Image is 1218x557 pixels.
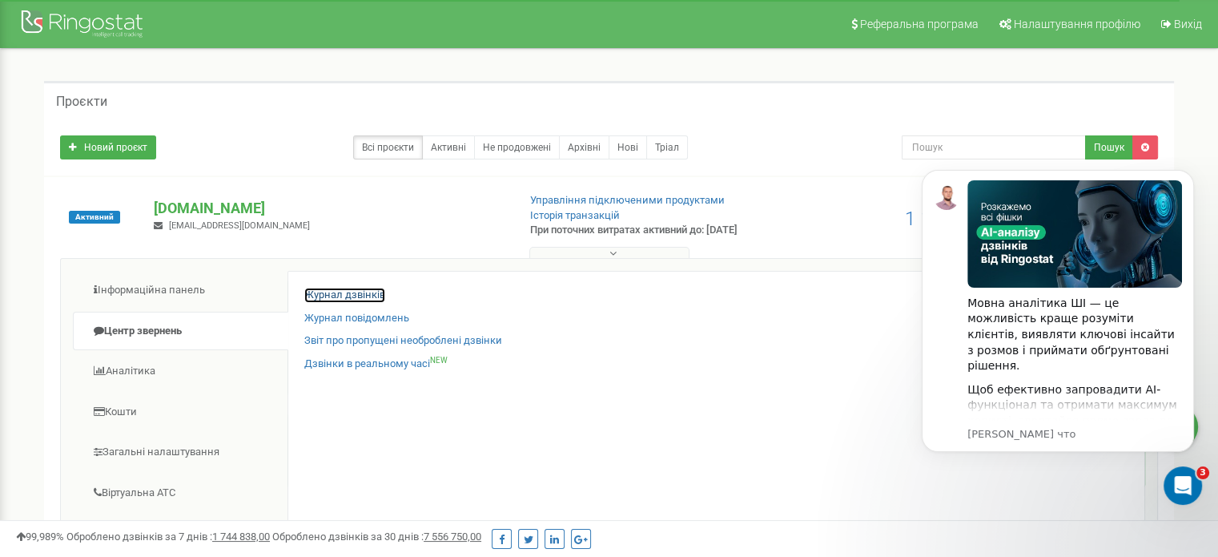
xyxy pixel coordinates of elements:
[73,312,288,351] a: Центр звернень
[16,531,64,543] span: 99,989%
[1085,135,1133,159] button: Пошук
[304,357,448,372] a: Дзвінки в реальному часіNEW
[304,333,502,349] a: Звіт про пропущені необроблені дзвінки
[169,220,310,231] span: [EMAIL_ADDRESS][DOMAIN_NAME]
[530,209,620,221] a: Історія транзакцій
[212,531,270,543] u: 1 744 838,00
[559,135,609,159] a: Архівні
[353,135,423,159] a: Всі проєкти
[73,271,288,310] a: Інформаційна панель
[609,135,647,159] a: Нові
[1174,18,1202,30] span: Вихід
[73,433,288,472] a: Загальні налаштування
[304,311,409,326] a: Журнал повідомлень
[60,135,156,159] a: Новий проєкт
[154,198,504,219] p: [DOMAIN_NAME]
[646,135,688,159] a: Тріал
[304,288,385,303] a: Журнал дзвінків
[56,95,107,109] h5: Проєкти
[474,135,560,159] a: Не продовжені
[860,18,979,30] span: Реферальна програма
[530,223,786,238] p: При поточних витратах активний до: [DATE]
[272,531,481,543] span: Оброблено дзвінків за 30 днів :
[66,531,270,543] span: Оброблено дзвінків за 7 днів :
[902,135,1086,159] input: Пошук
[1196,466,1209,479] span: 3
[73,474,288,513] a: Віртуальна АТС
[69,211,120,224] span: Активний
[422,135,475,159] a: Активні
[73,352,288,391] a: Аналiтика
[430,356,448,365] sup: NEW
[530,194,725,206] a: Управління підключеними продуктами
[73,393,288,432] a: Кошти
[898,146,1218,514] iframe: Intercom notifications сообщение
[73,514,288,553] a: Наскрізна аналітика
[1164,466,1202,505] iframe: Intercom live chat
[424,531,481,543] u: 7 556 750,00
[1014,18,1140,30] span: Налаштування профілю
